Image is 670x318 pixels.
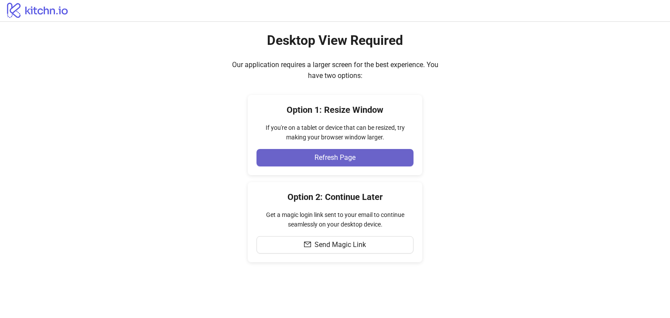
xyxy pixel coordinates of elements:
span: mail [304,241,311,248]
span: Refresh Page [314,154,356,162]
div: Our application requires a larger screen for the best experience. You have two options: [226,59,444,81]
div: If you're on a tablet or device that can be resized, try making your browser window larger. [256,123,414,142]
h2: Desktop View Required [267,32,403,49]
h4: Option 1: Resize Window [256,104,414,116]
h4: Option 2: Continue Later [256,191,414,203]
button: Refresh Page [256,149,414,166]
button: Send Magic Link [256,236,414,254]
div: Get a magic login link sent to your email to continue seamlessly on your desktop device. [256,210,414,229]
span: Send Magic Link [314,241,366,249]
